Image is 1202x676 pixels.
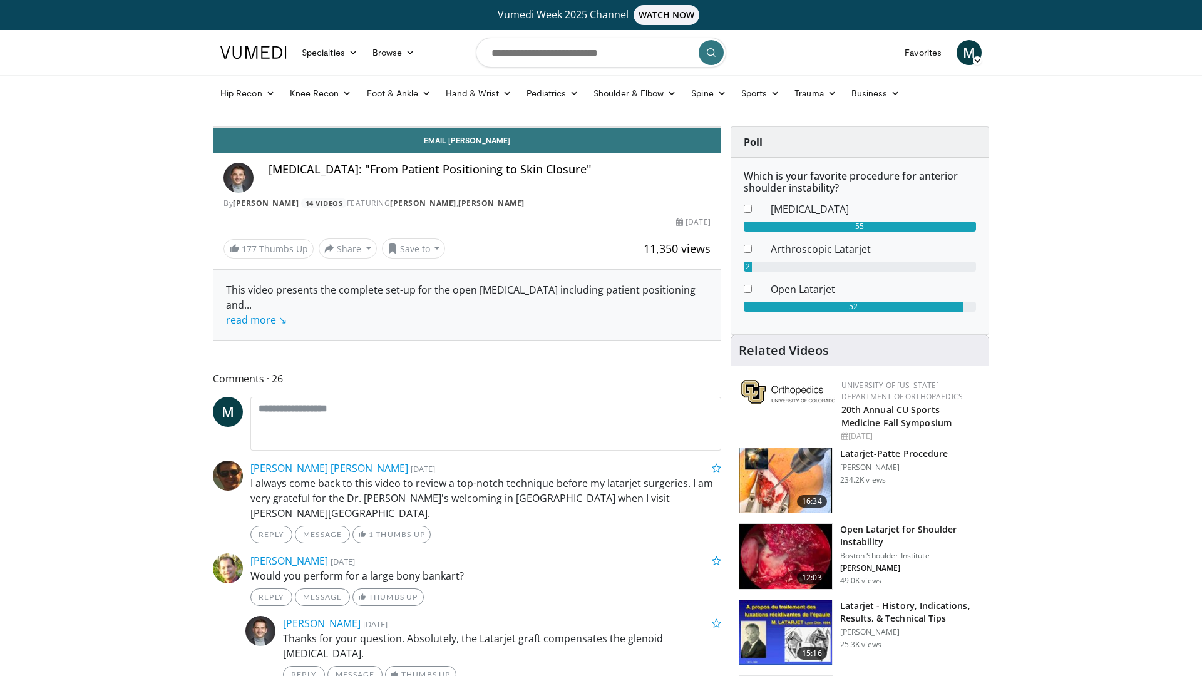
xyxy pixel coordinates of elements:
[840,551,981,561] p: Boston Shoulder Institute
[841,431,979,442] div: [DATE]
[213,553,243,583] img: Avatar
[744,222,976,232] div: 55
[220,46,287,59] img: VuMedi Logo
[734,81,788,106] a: Sports
[213,397,243,427] a: M
[840,600,981,625] h3: Latarjet - History, Indications, Results, & Technical Tips
[295,588,350,606] a: Message
[797,571,827,584] span: 12:03
[359,81,439,106] a: Foot & Ankle
[390,198,456,208] a: [PERSON_NAME]
[222,5,980,25] a: Vumedi Week 2025 ChannelWATCH NOW
[840,640,881,650] p: 25.3K views
[840,523,981,548] h3: Open Latarjet for Shoulder Instability
[744,170,976,194] h6: Which is your favorite procedure for anterior shoulder instability?
[213,461,243,491] img: Avatar
[223,239,314,259] a: 177 Thumbs Up
[250,568,721,583] p: Would you perform for a large bony bankart?
[840,475,886,485] p: 234.2K views
[739,523,981,590] a: 12:03 Open Latarjet for Shoulder Instability Boston Shoulder Institute [PERSON_NAME] 49.0K views
[841,380,963,402] a: University of [US_STATE] Department of Orthopaedics
[739,524,832,589] img: 944938_3.png.150x105_q85_crop-smart_upscale.jpg
[744,135,763,149] strong: Poll
[519,81,586,106] a: Pediatrics
[213,81,282,106] a: Hip Recon
[250,461,408,475] a: [PERSON_NAME] [PERSON_NAME]
[841,404,952,429] a: 20th Annual CU Sports Medicine Fall Symposium
[365,40,423,65] a: Browse
[352,526,431,543] a: 1 Thumbs Up
[363,618,388,630] small: [DATE]
[213,371,721,387] span: Comments 26
[301,198,347,208] a: 14 Videos
[957,40,982,65] a: M
[294,40,365,65] a: Specialties
[797,647,827,660] span: 15:16
[283,617,361,630] a: [PERSON_NAME]
[242,243,257,255] span: 177
[352,588,423,606] a: Thumbs Up
[644,241,711,256] span: 11,350 views
[739,448,832,513] img: 617583_3.png.150x105_q85_crop-smart_upscale.jpg
[761,282,985,297] dd: Open Latarjet
[840,463,948,473] p: [PERSON_NAME]
[897,40,949,65] a: Favorites
[676,217,710,228] div: [DATE]
[761,242,985,257] dd: Arthroscopic Latarjet
[319,238,377,259] button: Share
[213,127,721,128] video-js: Video Player
[741,380,835,404] img: 355603a8-37da-49b6-856f-e00d7e9307d3.png.150x105_q85_autocrop_double_scale_upscale_version-0.2.png
[634,5,700,25] span: WATCH NOW
[840,576,881,586] p: 49.0K views
[382,238,446,259] button: Save to
[739,600,832,665] img: 706543_3.png.150x105_q85_crop-smart_upscale.jpg
[223,198,711,209] div: By FEATURING ,
[840,563,981,573] p: [PERSON_NAME]
[213,128,721,153] a: Email [PERSON_NAME]
[245,616,275,646] img: Avatar
[840,627,981,637] p: [PERSON_NAME]
[458,198,525,208] a: [PERSON_NAME]
[739,448,981,514] a: 16:34 Latarjet-Patte Procedure [PERSON_NAME] 234.2K views
[250,554,328,568] a: [PERSON_NAME]
[223,163,254,193] img: Avatar
[226,313,287,327] a: read more ↘
[684,81,733,106] a: Spine
[787,81,844,106] a: Trauma
[844,81,908,106] a: Business
[233,198,299,208] a: [PERSON_NAME]
[283,631,721,661] p: Thanks for your question. Absolutely, the Latarjet graft compensates the glenoid [MEDICAL_DATA].
[250,476,721,521] p: I always come back to this video to review a top-notch technique before my latarjet surgeries. I ...
[269,163,711,177] h4: [MEDICAL_DATA]: "From Patient Positioning to Skin Closure"
[744,262,753,272] div: 2
[739,343,829,358] h4: Related Videos
[295,526,350,543] a: Message
[250,526,292,543] a: Reply
[761,202,985,217] dd: [MEDICAL_DATA]
[586,81,684,106] a: Shoulder & Elbow
[250,588,292,606] a: Reply
[840,448,948,460] h3: Latarjet-Patte Procedure
[282,81,359,106] a: Knee Recon
[476,38,726,68] input: Search topics, interventions
[438,81,519,106] a: Hand & Wrist
[739,600,981,666] a: 15:16 Latarjet - History, Indications, Results, & Technical Tips [PERSON_NAME] 25.3K views
[369,530,374,539] span: 1
[411,463,435,474] small: [DATE]
[226,282,708,327] div: This video presents the complete set-up for the open [MEDICAL_DATA] including patient positioning...
[797,495,827,508] span: 16:34
[744,302,963,312] div: 52
[331,556,355,567] small: [DATE]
